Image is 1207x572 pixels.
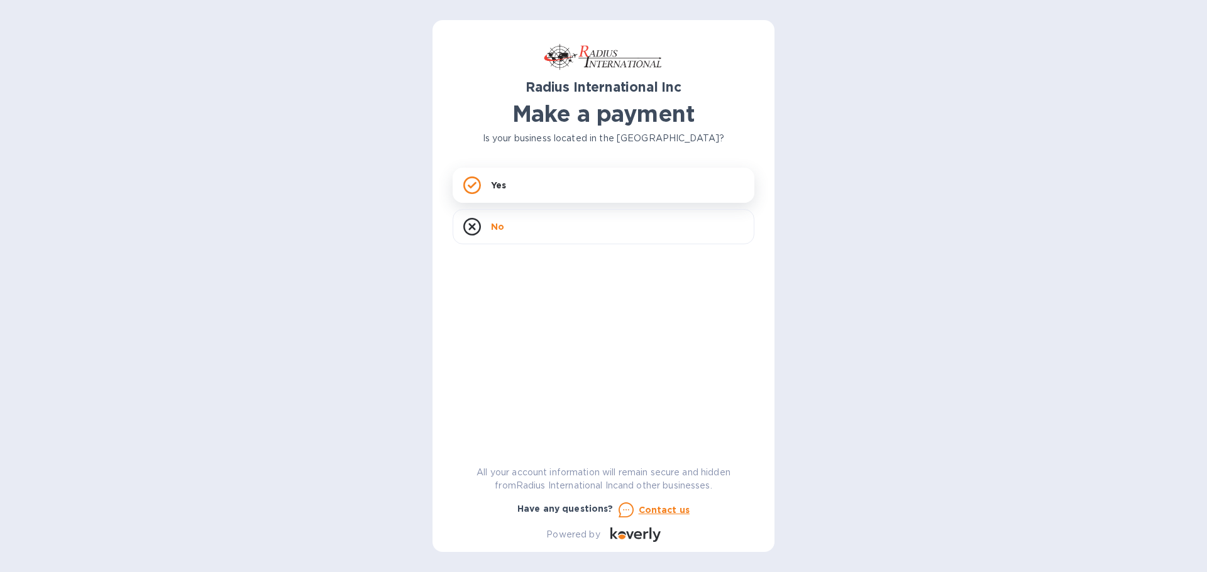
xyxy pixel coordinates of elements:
p: Powered by [546,528,600,541]
p: Is your business located in the [GEOGRAPHIC_DATA]? [453,132,754,145]
p: No [491,220,504,233]
p: Yes [491,179,506,192]
h1: Make a payment [453,100,754,127]
u: Contact us [639,505,690,515]
p: All your account information will remain secure and hidden from Radius International Inc and othe... [453,466,754,492]
b: Have any questions? [517,504,614,514]
b: Radius International Inc [526,79,681,95]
